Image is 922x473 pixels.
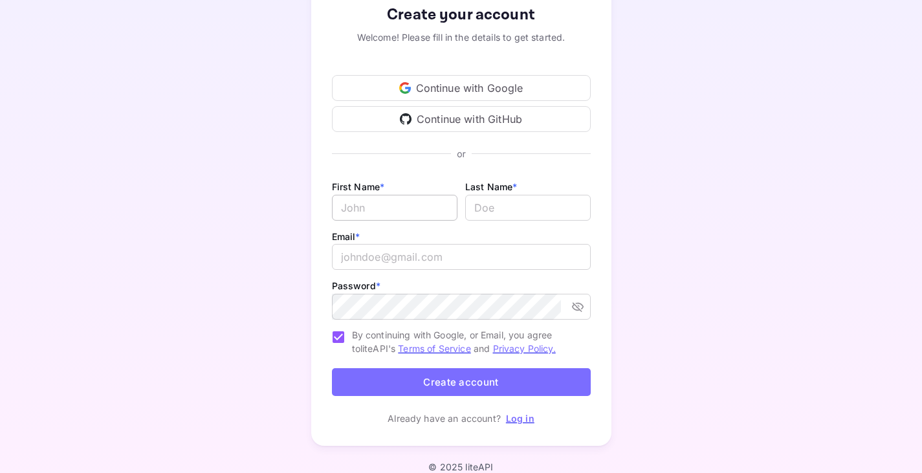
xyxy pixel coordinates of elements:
[332,195,457,221] input: John
[332,280,380,291] label: Password
[388,412,501,425] p: Already have an account?
[352,328,580,355] span: By continuing with Google, or Email, you agree to liteAPI's and
[493,343,556,354] a: Privacy Policy.
[332,231,360,242] label: Email
[332,106,591,132] div: Continue with GitHub
[465,195,591,221] input: Doe
[566,295,589,318] button: toggle password visibility
[332,75,591,101] div: Continue with Google
[332,244,591,270] input: johndoe@gmail.com
[332,181,385,192] label: First Name
[465,181,518,192] label: Last Name
[506,413,534,424] a: Log in
[332,368,591,396] button: Create account
[332,30,591,44] div: Welcome! Please fill in the details to get started.
[398,343,470,354] a: Terms of Service
[332,3,591,27] div: Create your account
[428,461,493,472] p: © 2025 liteAPI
